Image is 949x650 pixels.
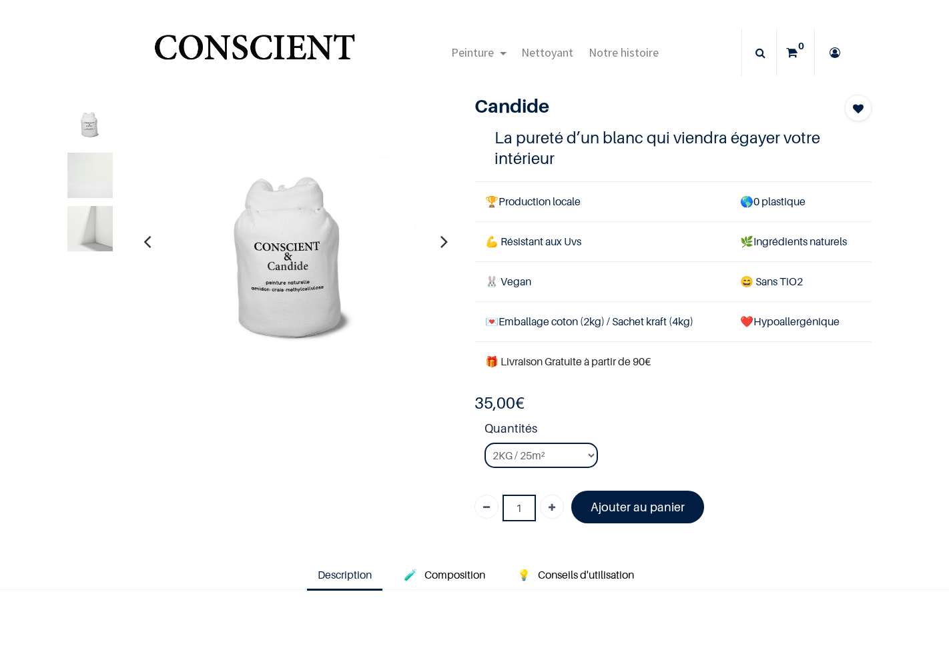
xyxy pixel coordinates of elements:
a: 0 [777,29,814,76]
span: 🐰 Vegan [485,275,531,288]
strong: Quantités [485,419,872,443]
button: Add to wishlist [845,95,872,121]
a: Ajouter au panier [571,491,704,523]
img: Product image [67,99,113,145]
font: 🎁 Livraison Gratuite à partir de 90€ [485,355,651,368]
sup: 0 [795,39,808,53]
span: Peinture [451,45,494,60]
font: Ajouter au panier [591,500,685,514]
span: 💡 [517,568,531,581]
td: ❤️Hypoallergénique [729,302,872,342]
a: Logo of Conscient [151,27,358,79]
span: Description [318,568,372,581]
img: Product image [67,153,113,198]
td: Emballage coton (2kg) / Sachet kraft (4kg) [474,302,729,342]
span: 🌿 [740,235,753,248]
span: 💌 [485,315,499,328]
td: ans TiO2 [729,261,872,301]
td: Ingrédients naturels [729,221,872,261]
span: 🏆 [485,195,499,208]
span: Nettoyant [521,45,573,60]
span: 35,00 [474,393,515,413]
span: 🌎 [740,195,753,208]
td: 0 plastique [729,181,872,221]
img: Product image [146,95,440,388]
b: € [474,393,525,413]
a: Supprimer [474,495,499,519]
td: Production locale [474,181,729,221]
span: Add to wishlist [853,101,864,117]
h1: Candide [474,95,812,117]
span: 🧪 [404,568,417,581]
img: Product image [67,206,113,251]
span: 💪 Résistant aux Uvs [485,235,581,248]
a: Ajouter [540,495,564,519]
span: 😄 S [740,275,761,288]
span: Notre histoire [589,45,659,60]
span: Composition [424,568,485,581]
img: Conscient [151,27,358,79]
h4: La pureté d’un blanc qui viendra égayer votre intérieur [495,127,852,169]
span: Conseils d'utilisation [538,568,634,581]
a: Peinture [444,29,514,76]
